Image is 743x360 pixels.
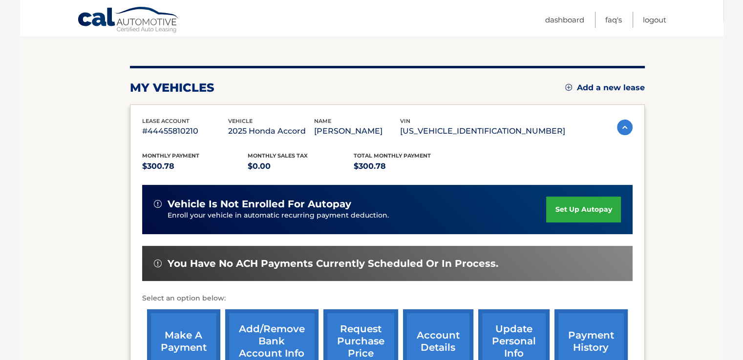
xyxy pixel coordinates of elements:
a: FAQ's [605,12,622,28]
span: Total Monthly Payment [354,152,431,159]
p: [US_VEHICLE_IDENTIFICATION_NUMBER] [400,124,565,138]
a: Logout [643,12,666,28]
a: set up autopay [546,197,620,222]
p: [PERSON_NAME] [314,124,400,138]
span: You have no ACH payments currently scheduled or in process. [168,258,498,270]
span: vehicle is not enrolled for autopay [168,198,351,210]
h2: my vehicles [130,80,214,95]
p: Select an option below: [142,293,633,304]
p: 2025 Honda Accord [228,124,314,138]
span: name [314,118,331,124]
a: Add a new lease [565,83,645,93]
img: alert-white.svg [154,200,162,208]
p: Enroll your vehicle in automatic recurring payment deduction. [168,210,547,221]
p: #44455810210 [142,124,228,138]
span: Monthly Payment [142,152,199,159]
a: Dashboard [545,12,584,28]
p: $0.00 [248,160,354,173]
span: Monthly sales Tax [248,152,308,159]
p: $300.78 [142,160,248,173]
span: vin [400,118,410,124]
p: $300.78 [354,160,460,173]
span: vehicle [228,118,253,124]
img: accordion-active.svg [617,120,633,135]
img: alert-white.svg [154,260,162,267]
img: add.svg [565,84,572,91]
span: lease account [142,118,190,124]
a: Cal Automotive [77,6,180,35]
